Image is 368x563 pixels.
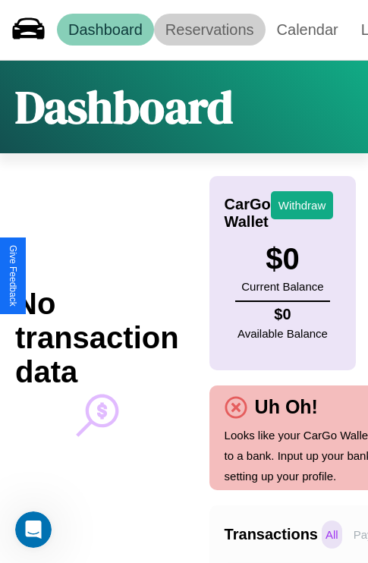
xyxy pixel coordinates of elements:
[154,14,266,46] a: Reservations
[15,287,179,389] h2: No transaction data
[266,14,350,46] a: Calendar
[8,245,18,307] div: Give Feedback
[271,191,334,219] button: Withdraw
[247,396,326,418] h4: Uh Oh!
[237,306,328,323] h4: $ 0
[15,511,52,548] iframe: Intercom live chat
[241,276,323,297] p: Current Balance
[241,242,323,276] h3: $ 0
[225,196,271,231] h4: CarGo Wallet
[237,323,328,344] p: Available Balance
[225,526,318,543] h4: Transactions
[57,14,154,46] a: Dashboard
[322,521,342,549] p: All
[15,76,233,138] h1: Dashboard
